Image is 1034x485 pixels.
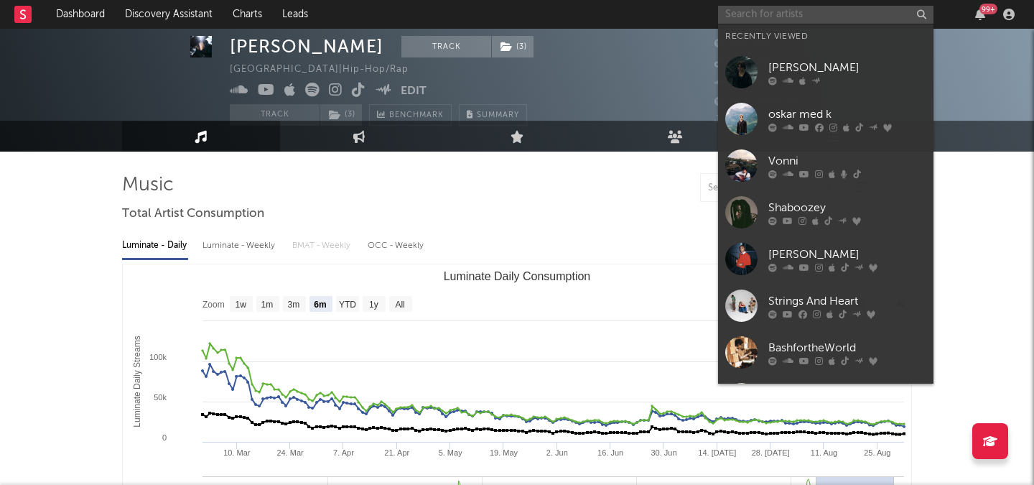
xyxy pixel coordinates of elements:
[154,393,167,402] text: 50k
[725,28,926,45] div: Recently Viewed
[597,448,623,457] text: 16. Jun
[439,448,463,457] text: 5. May
[714,115,799,124] span: Jump Score: 56.8
[768,152,926,170] div: Vonni
[477,111,519,119] span: Summary
[718,6,933,24] input: Search for artists
[230,104,320,126] button: Track
[202,234,278,258] div: Luminate - Weekly
[768,199,926,216] div: Shaboozey
[718,329,933,376] a: BashfortheWorld
[979,4,997,14] div: 99 +
[122,205,264,223] span: Total Artist Consumption
[698,448,736,457] text: 14. [DATE]
[714,40,770,49] span: 103,288
[718,236,933,282] a: [PERSON_NAME]
[546,448,568,457] text: 2. Jun
[714,78,764,88] span: 70,592
[261,300,274,310] text: 1m
[752,448,790,457] text: 28. [DATE]
[276,448,304,457] text: 24. Mar
[492,36,534,57] button: (3)
[288,300,300,310] text: 3m
[320,104,363,126] span: ( 3 )
[444,270,591,282] text: Luminate Daily Consumption
[384,448,409,457] text: 21. Apr
[401,83,427,101] button: Edit
[768,106,926,123] div: oskar med k
[149,353,167,361] text: 100k
[459,104,527,126] button: Summary
[369,300,378,310] text: 1y
[714,98,857,107] span: 431,654 Monthly Listeners
[768,59,926,76] div: [PERSON_NAME]
[718,376,933,422] a: [PERSON_NAME]
[132,336,142,427] text: Luminate Daily Streams
[651,448,676,457] text: 30. Jun
[368,234,425,258] div: OCC - Weekly
[333,448,354,457] text: 7. Apr
[714,59,770,68] span: 150,700
[230,61,425,78] div: [GEOGRAPHIC_DATA] | Hip-Hop/Rap
[395,300,404,310] text: All
[718,142,933,189] a: Vonni
[202,300,225,310] text: Zoom
[122,234,188,258] div: Luminate - Daily
[701,183,852,194] input: Search by song name or URL
[389,107,444,124] span: Benchmark
[718,49,933,96] a: [PERSON_NAME]
[768,292,926,310] div: Strings And Heart
[768,339,926,356] div: BashfortheWorld
[339,300,356,310] text: YTD
[320,104,362,126] button: (3)
[811,448,837,457] text: 11. Aug
[236,300,247,310] text: 1w
[401,36,491,57] button: Track
[230,36,383,57] div: [PERSON_NAME]
[975,9,985,20] button: 99+
[490,448,518,457] text: 19. May
[314,300,326,310] text: 6m
[223,448,251,457] text: 10. Mar
[369,104,452,126] a: Benchmark
[718,282,933,329] a: Strings And Heart
[768,246,926,263] div: [PERSON_NAME]
[864,448,890,457] text: 25. Aug
[718,96,933,142] a: oskar med k
[162,433,167,442] text: 0
[718,189,933,236] a: Shaboozey
[491,36,534,57] span: ( 3 )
